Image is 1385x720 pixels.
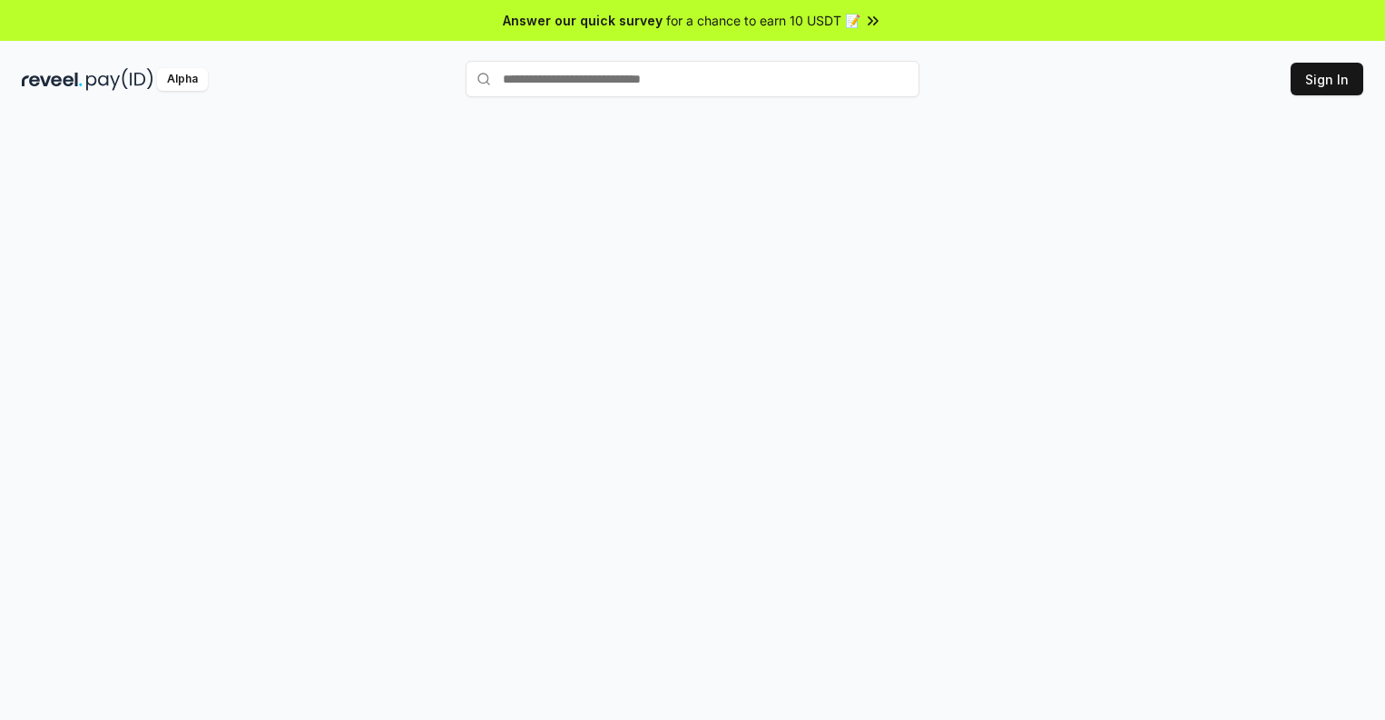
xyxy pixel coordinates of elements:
[1291,63,1363,95] button: Sign In
[22,68,83,91] img: reveel_dark
[157,68,208,91] div: Alpha
[86,68,153,91] img: pay_id
[503,11,663,30] span: Answer our quick survey
[666,11,860,30] span: for a chance to earn 10 USDT 📝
